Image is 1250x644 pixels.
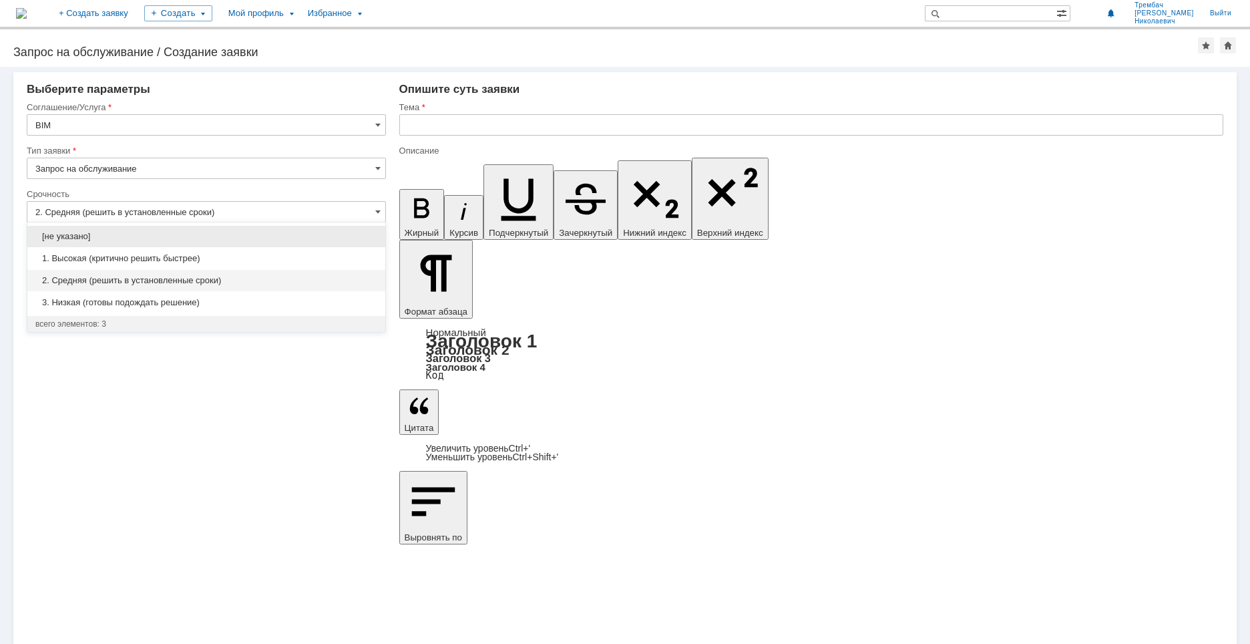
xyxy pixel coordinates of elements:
div: Запрос на обслуживание / Создание заявки [13,45,1198,59]
button: Курсив [444,195,483,240]
button: Верхний индекс [692,158,769,240]
span: 1. Высокая (критично решить быстрее) [35,253,377,264]
span: 2. Средняя (решить в установленные сроки) [35,275,377,286]
div: Создать [144,5,212,21]
a: Нормальный [426,327,486,338]
button: Жирный [399,189,445,240]
button: Цитата [399,389,439,435]
img: logo [16,8,27,19]
a: Заголовок 3 [426,352,491,364]
a: Код [426,369,444,381]
span: Опишите суть заявки [399,83,520,96]
div: Описание [399,146,1221,155]
a: Заголовок 2 [426,342,509,357]
span: 3. Низкая (готовы подождать решение) [35,297,377,308]
button: Формат абзаца [399,240,473,319]
span: Выберите параметры [27,83,150,96]
span: Выровнять по [405,532,462,542]
button: Нижний индекс [618,160,692,240]
span: Расширенный поиск [1056,6,1070,19]
span: Ctrl+' [509,443,531,454]
div: Формат абзаца [399,328,1223,380]
div: Добавить в избранное [1198,37,1214,53]
span: [не указано] [35,231,377,242]
button: Выровнять по [399,471,467,544]
div: всего элементов: 3 [35,319,377,329]
div: Соглашение/Услуга [27,103,383,112]
div: Тема [399,103,1221,112]
div: Срочность [27,190,383,198]
a: Decrease [426,452,559,462]
button: Подчеркнутый [483,164,554,240]
span: Николаевич [1134,17,1194,25]
span: Ctrl+Shift+' [512,452,558,462]
a: Заголовок 4 [426,361,485,373]
span: Курсив [449,228,478,238]
button: Зачеркнутый [554,170,618,240]
div: Сделать домашней страницей [1220,37,1236,53]
span: [PERSON_NAME] [1134,9,1194,17]
span: Цитата [405,423,434,433]
span: Подчеркнутый [489,228,548,238]
span: Зачеркнутый [559,228,612,238]
span: Жирный [405,228,439,238]
div: Цитата [399,444,1223,462]
div: Тип заявки [27,146,383,155]
span: Верхний индекс [697,228,763,238]
a: Заголовок 1 [426,331,538,351]
span: Формат абзаца [405,307,467,317]
span: Трембач [1134,1,1194,9]
a: Перейти на домашнюю страницу [16,8,27,19]
a: Increase [426,443,531,454]
span: Нижний индекс [623,228,686,238]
